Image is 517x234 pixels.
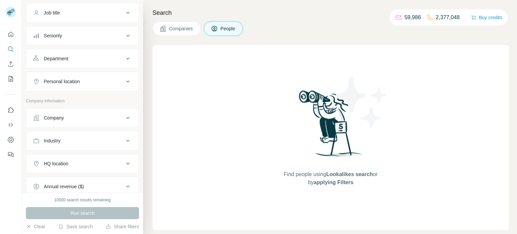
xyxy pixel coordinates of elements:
button: Seniority [26,28,139,44]
span: People [220,25,236,32]
button: Use Surfe API [5,119,16,131]
div: HQ location [44,160,68,167]
div: Personal location [44,78,80,85]
div: Job title [44,9,60,16]
img: Surfe Illustration - Woman searching with binoculars [296,89,366,164]
button: My lists [5,73,16,85]
p: Company information [26,98,139,104]
button: Clear [26,223,45,230]
div: Industry [44,137,61,144]
button: Quick start [5,28,16,40]
button: Search [5,43,16,55]
button: Buy credits [471,13,502,22]
span: Lookalikes search [326,171,373,177]
img: Surfe Illustration - Stars [331,72,391,133]
button: Annual revenue ($) [26,178,139,195]
button: Save search [58,223,93,230]
button: Department [26,51,139,67]
button: Dashboard [5,134,16,146]
button: Share filters [106,223,139,230]
p: 59,986 [405,13,421,22]
h4: Search [152,8,509,18]
button: Enrich CSV [5,58,16,70]
div: Seniority [44,32,62,39]
button: Company [26,110,139,126]
button: Industry [26,133,139,149]
button: HQ location [26,156,139,172]
span: Find people using or by [277,170,384,187]
button: Feedback [5,148,16,161]
div: Annual revenue ($) [44,183,84,190]
div: Department [44,55,68,62]
div: Company [44,114,64,121]
span: applying Filters [314,179,353,185]
button: Job title [26,5,139,21]
button: Personal location [26,73,139,90]
button: Use Surfe on LinkedIn [5,104,16,116]
span: Companies [169,25,194,32]
div: 10000 search results remaining [54,197,110,203]
p: 2,377,048 [436,13,460,22]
